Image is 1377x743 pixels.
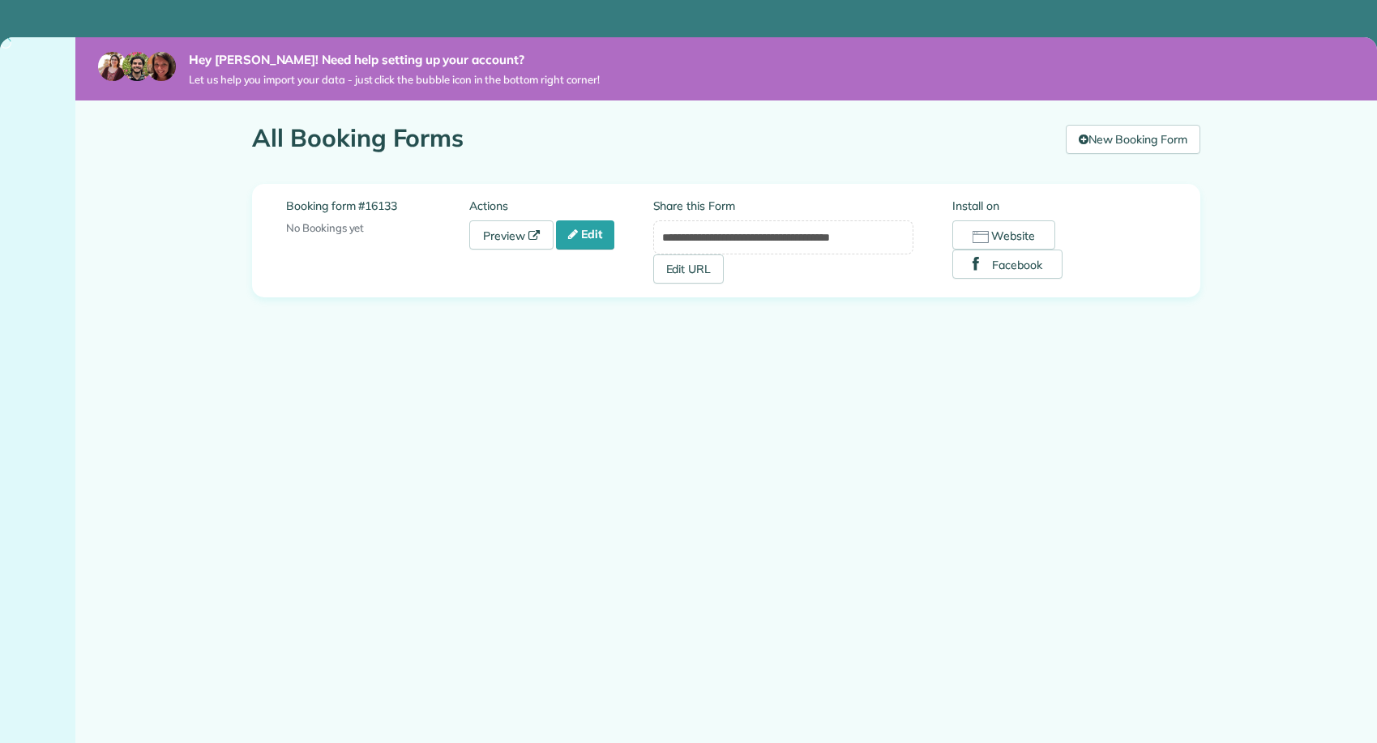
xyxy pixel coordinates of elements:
[952,250,1063,279] button: Facebook
[122,52,152,81] img: jorge-587dff0eeaa6aab1f244e6dc62b8924c3b6ad411094392a53c71c6c4a576187d.jpg
[147,52,176,81] img: michelle-19f622bdf1676172e81f8f8fba1fb50e276960ebfe0243fe18214015130c80e4.jpg
[469,198,652,214] label: Actions
[469,220,554,250] a: Preview
[286,198,469,214] label: Booking form #16133
[952,220,1055,250] button: Website
[653,198,914,214] label: Share this Form
[252,125,1054,152] h1: All Booking Forms
[286,221,364,234] span: No Bookings yet
[556,220,614,250] a: Edit
[653,254,725,284] a: Edit URL
[1066,125,1200,154] a: New Booking Form
[189,52,600,68] strong: Hey [PERSON_NAME]! Need help setting up your account?
[98,52,127,81] img: maria-72a9807cf96188c08ef61303f053569d2e2a8a1cde33d635c8a3ac13582a053d.jpg
[952,198,1166,214] label: Install on
[189,73,600,87] span: Let us help you import your data - just click the bubble icon in the bottom right corner!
